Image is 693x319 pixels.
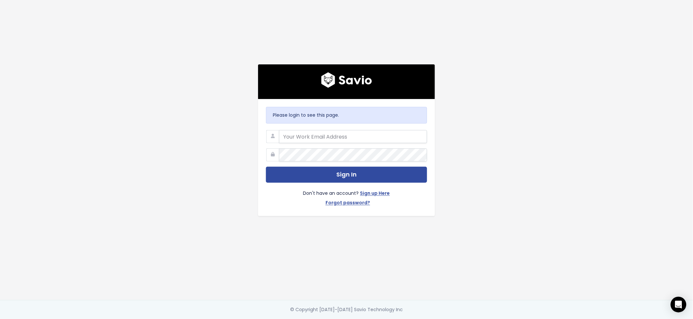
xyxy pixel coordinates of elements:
[290,306,403,314] div: © Copyright [DATE]-[DATE] Savio Technology Inc
[273,111,420,119] p: Please login to see this page.
[279,130,427,143] input: Your Work Email Address
[671,297,686,312] div: Open Intercom Messenger
[321,72,372,88] img: logo600x187.a314fd40982d.png
[266,167,427,183] button: Sign In
[326,199,370,208] a: Forgot password?
[266,183,427,208] div: Don't have an account?
[360,189,390,199] a: Sign up Here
